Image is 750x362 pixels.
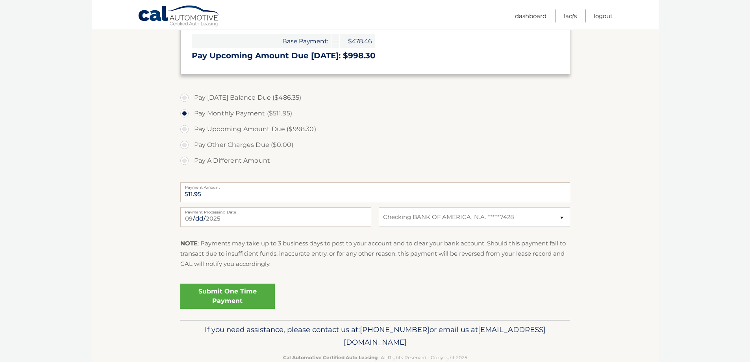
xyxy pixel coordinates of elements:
[360,325,430,334] span: [PHONE_NUMBER]
[180,90,570,106] label: Pay [DATE] Balance Due ($486.35)
[192,51,559,61] h3: Pay Upcoming Amount Due [DATE]: $998.30
[180,121,570,137] label: Pay Upcoming Amount Due ($998.30)
[180,238,570,269] p: : Payments may take up to 3 business days to post to your account and to clear your bank account....
[180,207,371,227] input: Payment Date
[515,9,546,22] a: Dashboard
[180,239,198,247] strong: NOTE
[180,153,570,169] label: Pay A Different Amount
[185,323,565,349] p: If you need assistance, please contact us at: or email us at
[563,9,577,22] a: FAQ's
[180,182,570,189] label: Payment Amount
[180,137,570,153] label: Pay Other Charges Due ($0.00)
[331,34,339,48] span: +
[192,34,331,48] span: Base Payment:
[180,207,371,213] label: Payment Processing Date
[180,106,570,121] label: Pay Monthly Payment ($511.95)
[180,284,275,309] a: Submit One Time Payment
[344,325,546,347] span: [EMAIL_ADDRESS][DOMAIN_NAME]
[138,5,220,28] a: Cal Automotive
[594,9,613,22] a: Logout
[185,353,565,362] p: - All Rights Reserved - Copyright 2025
[283,355,378,360] strong: Cal Automotive Certified Auto Leasing
[340,34,375,48] span: $478.46
[180,182,570,202] input: Payment Amount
